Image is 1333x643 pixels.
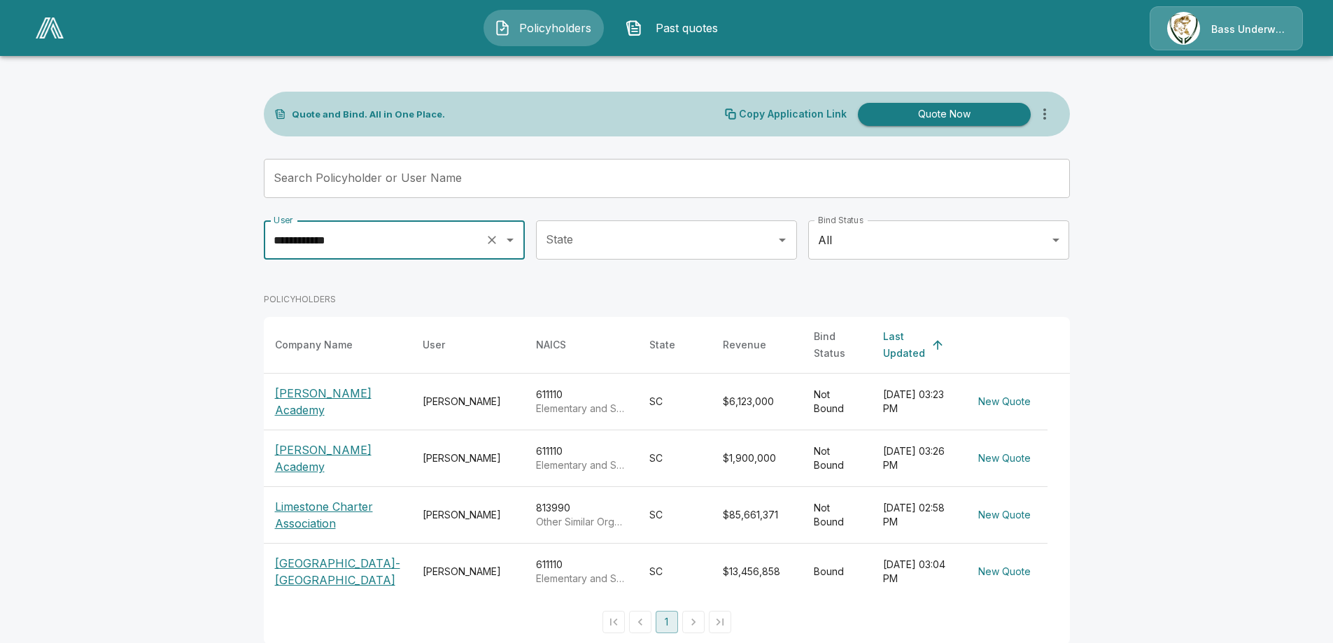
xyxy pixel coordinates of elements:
[500,230,520,250] button: Open
[712,430,803,487] td: $1,900,000
[712,487,803,544] td: $85,661,371
[626,20,642,36] img: Past quotes Icon
[638,374,712,430] td: SC
[275,555,400,588] p: [GEOGRAPHIC_DATA]-[GEOGRAPHIC_DATA]
[712,544,803,600] td: $13,456,858
[484,10,604,46] button: Policyholders IconPolicyholders
[638,487,712,544] td: SC
[423,565,514,579] div: [PERSON_NAME]
[536,388,627,416] div: 611110
[536,572,627,586] p: Elementary and Secondary Schools
[648,20,725,36] span: Past quotes
[423,451,514,465] div: [PERSON_NAME]
[36,17,64,38] img: AA Logo
[638,430,712,487] td: SC
[973,446,1036,472] button: New Quote
[536,558,627,586] div: 611110
[264,317,1070,600] table: simple table
[649,337,675,353] div: State
[973,389,1036,415] button: New Quote
[773,230,792,250] button: Open
[739,109,847,119] p: Copy Application Link
[536,458,627,472] p: Elementary and Secondary Schools
[973,502,1036,528] button: New Quote
[536,444,627,472] div: 611110
[872,487,961,544] td: [DATE] 02:58 PM
[482,230,502,250] button: Clear
[872,430,961,487] td: [DATE] 03:26 PM
[656,611,678,633] button: page 1
[858,103,1031,126] button: Quote Now
[275,498,400,532] p: Limestone Charter Association
[536,337,566,353] div: NAICS
[803,544,872,600] td: Bound
[423,508,514,522] div: [PERSON_NAME]
[818,214,863,226] label: Bind Status
[516,20,593,36] span: Policyholders
[973,559,1036,585] button: New Quote
[723,337,766,353] div: Revenue
[872,374,961,430] td: [DATE] 03:23 PM
[423,395,514,409] div: [PERSON_NAME]
[536,515,627,529] p: Other Similar Organizations (except Business, Professional, Labor, and Political Organizations)
[264,293,336,306] p: POLICYHOLDERS
[274,214,293,226] label: User
[808,220,1069,260] div: All
[615,10,735,46] button: Past quotes IconPast quotes
[1031,100,1059,128] button: more
[494,20,511,36] img: Policyholders Icon
[275,385,400,418] p: [PERSON_NAME] Academy
[423,337,445,353] div: User
[872,544,961,600] td: [DATE] 03:04 PM
[883,328,925,362] div: Last Updated
[275,337,353,353] div: Company Name
[803,430,872,487] td: Not Bound
[803,317,872,374] th: Bind Status
[536,501,627,529] div: 813990
[275,441,400,475] p: [PERSON_NAME] Academy
[712,374,803,430] td: $6,123,000
[852,103,1031,126] a: Quote Now
[600,611,733,633] nav: pagination navigation
[803,374,872,430] td: Not Bound
[536,402,627,416] p: Elementary and Secondary Schools
[292,110,445,119] p: Quote and Bind. All in One Place.
[803,487,872,544] td: Not Bound
[638,544,712,600] td: SC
